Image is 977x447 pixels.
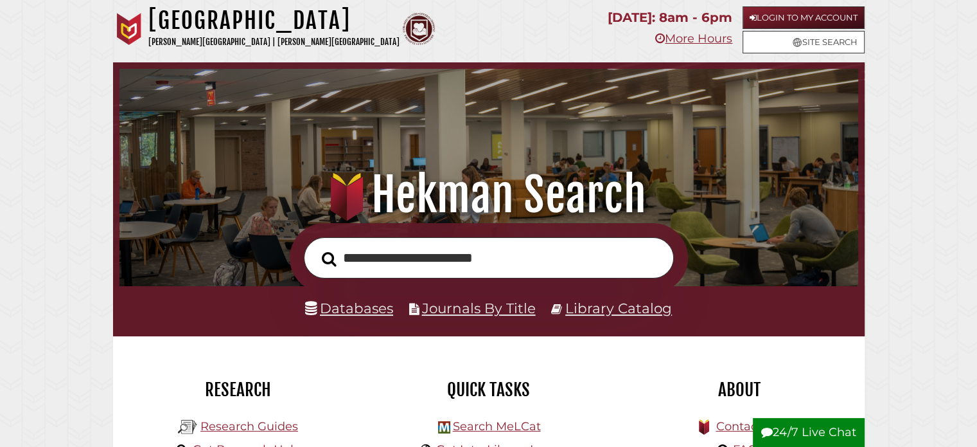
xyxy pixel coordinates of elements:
a: Login to My Account [743,6,865,29]
i: Search [322,251,337,266]
h2: About [624,379,855,401]
a: Library Catalog [565,300,672,316]
p: [DATE]: 8am - 6pm [608,6,732,29]
img: Calvin Theological Seminary [403,13,435,45]
h1: Hekman Search [134,167,843,223]
img: Hekman Library Logo [178,417,197,437]
a: More Hours [655,32,732,46]
p: [PERSON_NAME][GEOGRAPHIC_DATA] | [PERSON_NAME][GEOGRAPHIC_DATA] [148,35,400,50]
a: Research Guides [200,419,298,433]
a: Site Search [743,31,865,53]
img: Calvin University [113,13,145,45]
button: Search [315,248,343,270]
img: Hekman Library Logo [438,421,450,433]
h1: [GEOGRAPHIC_DATA] [148,6,400,35]
a: Databases [305,300,393,316]
h2: Quick Tasks [373,379,604,401]
h2: Research [123,379,354,401]
a: Contact Us [716,419,779,433]
a: Journals By Title [422,300,536,316]
a: Search MeLCat [452,419,540,433]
